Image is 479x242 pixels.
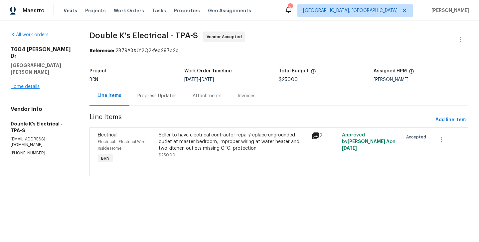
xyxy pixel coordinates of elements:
span: [DATE] [184,77,198,82]
span: The total cost of line items that have been proposed by Opendoor. This sum includes line items th... [311,69,316,77]
span: Maestro [23,7,45,14]
span: Vendor Accepted [207,34,244,40]
h5: Double K's Electrical - TPA-S [11,121,74,134]
span: [GEOGRAPHIC_DATA], [GEOGRAPHIC_DATA] [303,7,398,14]
span: Double K's Electrical - TPA-S [89,32,198,40]
div: Line Items [97,92,121,99]
a: All work orders [11,33,49,37]
h5: Assigned HPM [374,69,407,73]
span: Add line item [435,116,466,124]
span: Electrical [98,133,117,137]
div: [PERSON_NAME] [374,77,468,82]
div: 2 [288,4,292,11]
span: Geo Assignments [208,7,251,14]
span: Line Items [89,114,433,126]
span: [DATE] [342,146,357,151]
span: [DATE] [200,77,214,82]
h5: Total Budget [279,69,309,73]
span: $250.00 [159,153,175,157]
span: $250.00 [279,77,298,82]
span: BRN [98,155,112,162]
span: The hpm assigned to this work order. [409,69,414,77]
h4: Vendor Info [11,106,74,113]
span: Visits [64,7,77,14]
button: Add line item [433,114,468,126]
span: Projects [85,7,106,14]
div: Seller to have electrical contractor repair/replace ungrounded outlet at master bedroom, improper... [159,132,307,152]
span: - [184,77,214,82]
span: [PERSON_NAME] [429,7,469,14]
h2: 7604 [PERSON_NAME] Dr [11,46,74,59]
p: [PHONE_NUMBER] [11,150,74,156]
a: Home details [11,84,40,89]
span: Properties [174,7,200,14]
span: BRN [89,77,98,82]
div: 2 [311,132,338,140]
div: Attachments [193,93,222,99]
span: Tasks [152,8,166,13]
h5: Work Order Timeline [184,69,232,73]
span: Approved by [PERSON_NAME] A on [342,133,396,151]
span: Work Orders [114,7,144,14]
div: Invoices [238,93,255,99]
div: Progress Updates [137,93,177,99]
span: Accepted [406,134,429,140]
p: [EMAIL_ADDRESS][DOMAIN_NAME] [11,136,74,148]
div: 2B79A8XJY2Q2-fed297b2d [89,47,468,54]
h5: Project [89,69,107,73]
b: Reference: [89,48,114,53]
h5: [GEOGRAPHIC_DATA][PERSON_NAME] [11,62,74,75]
span: Electrical - Electrical Wire Inside Home [98,140,145,150]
